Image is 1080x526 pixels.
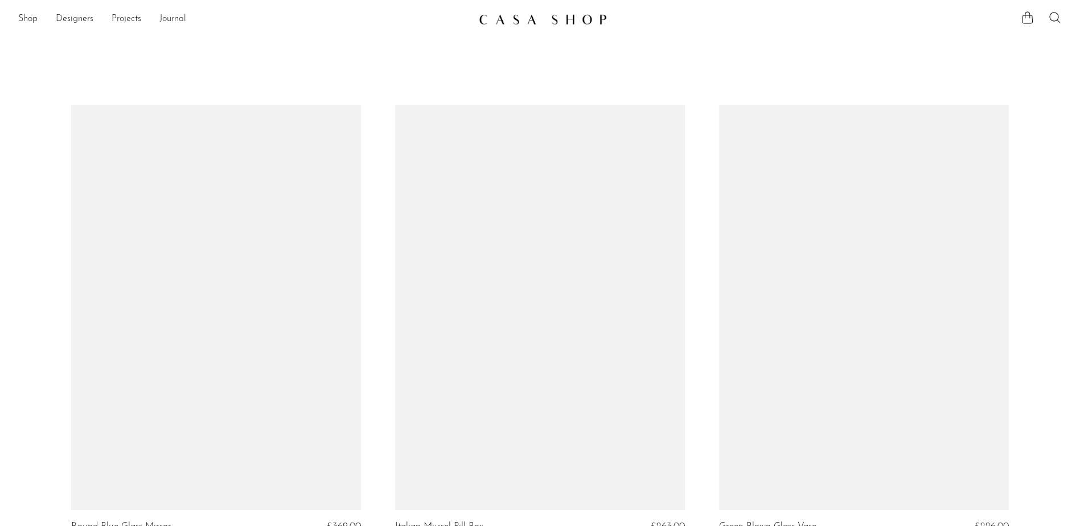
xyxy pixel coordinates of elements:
[18,12,38,27] a: Shop
[159,12,186,27] a: Journal
[18,10,470,29] ul: NEW HEADER MENU
[56,12,93,27] a: Designers
[18,10,470,29] nav: Desktop navigation
[112,12,141,27] a: Projects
